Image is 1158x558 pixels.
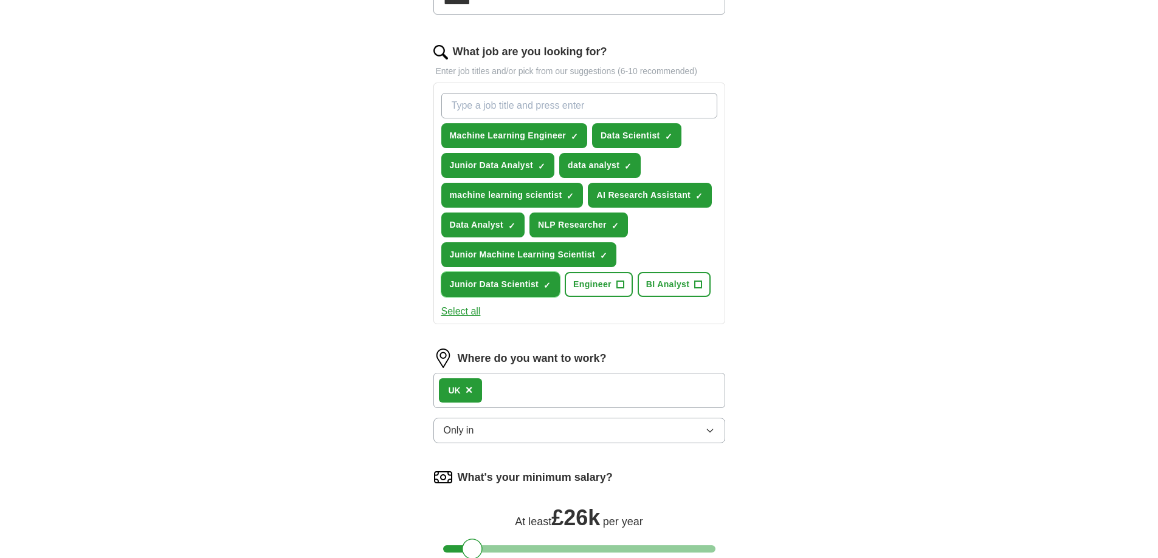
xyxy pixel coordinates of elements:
[567,191,574,201] span: ✓
[695,191,703,201] span: ✓
[538,162,545,171] span: ✓
[565,272,633,297] button: Engineer
[441,242,616,267] button: Junior Machine Learning Scientist✓
[458,469,613,486] label: What's your minimum salary?
[592,123,681,148] button: Data Scientist✓
[559,153,641,178] button: data analyst✓
[600,251,607,260] span: ✓
[450,159,534,172] span: Junior Data Analyst
[444,423,474,438] span: Only in
[449,384,461,397] div: UK
[596,189,691,202] span: AI Research Assistant
[441,304,481,319] button: Select all
[441,213,525,237] button: Data Analyst✓
[638,272,711,297] button: BI Analyst
[450,129,567,142] span: Machine Learning Engineer
[450,278,539,291] span: Junior Data Scientist
[441,123,588,148] button: Machine Learning Engineer✓
[433,468,453,487] img: salary.png
[441,183,584,208] button: machine learning scientist✓
[441,93,717,118] input: Type a job title and press enter
[612,221,619,231] span: ✓
[433,418,725,443] button: Only in
[450,248,595,261] span: Junior Machine Learning Scientist
[441,153,555,178] button: Junior Data Analyst✓
[665,132,672,141] span: ✓
[466,383,473,396] span: ×
[646,278,689,291] span: BI Analyst
[453,44,607,60] label: What job are you looking for?
[588,183,712,208] button: AI Research Assistant✓
[441,272,560,297] button: Junior Data Scientist✓
[450,219,504,231] span: Data Analyst
[466,381,473,400] button: ×
[529,213,628,237] button: NLP Researcher✓
[551,505,600,530] span: £ 26k
[508,221,515,231] span: ✓
[603,515,643,528] span: per year
[458,350,607,367] label: Where do you want to work?
[573,278,612,291] span: Engineer
[601,129,660,142] span: Data Scientist
[543,281,551,290] span: ✓
[433,45,448,60] img: search.png
[433,349,453,368] img: location.png
[450,189,562,202] span: machine learning scientist
[538,219,607,231] span: NLP Researcher
[515,515,551,528] span: At least
[433,65,725,78] p: Enter job titles and/or pick from our suggestions (6-10 recommended)
[624,162,632,171] span: ✓
[568,159,619,172] span: data analyst
[571,132,578,141] span: ✓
